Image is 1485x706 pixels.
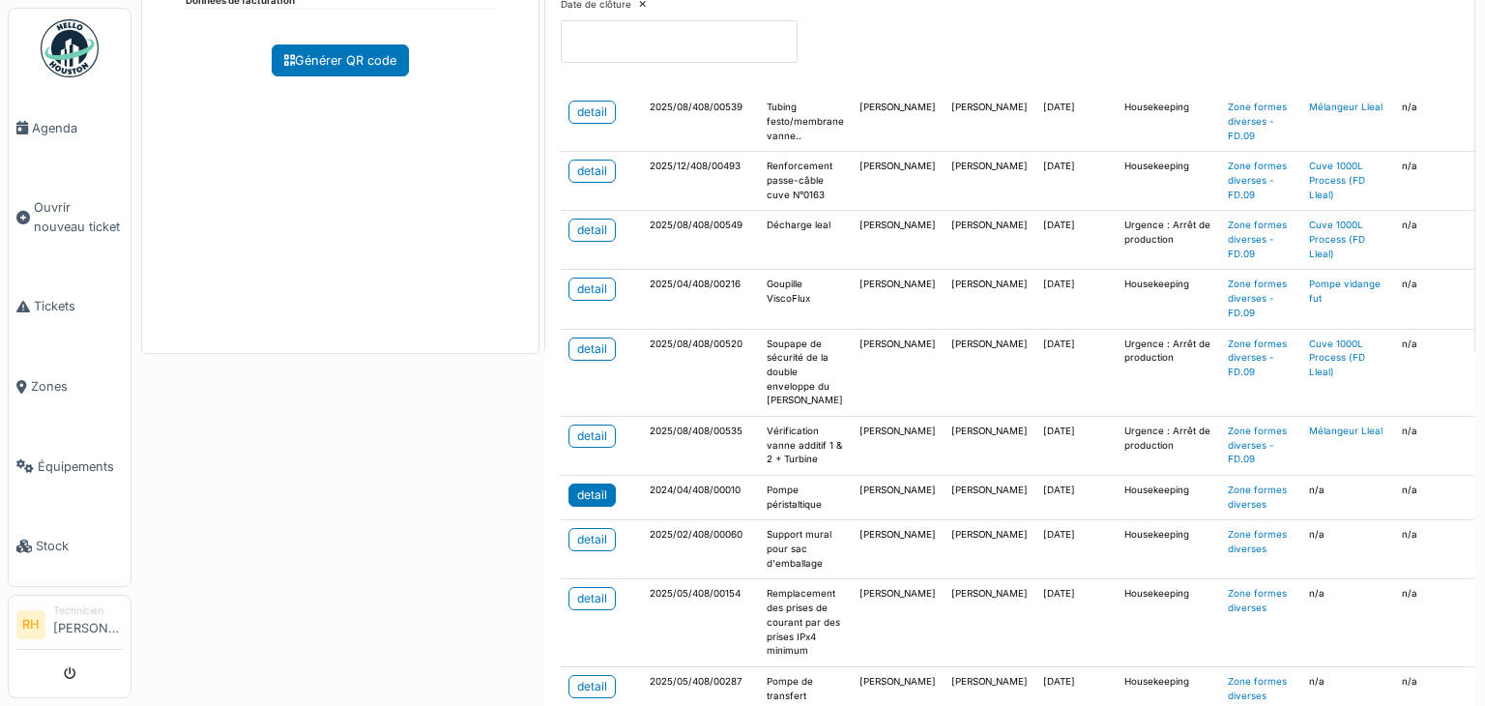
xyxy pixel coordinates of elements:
[1301,579,1394,666] td: n/a
[944,211,1035,270] td: [PERSON_NAME]
[1035,211,1117,270] td: [DATE]
[16,603,123,650] a: RH Technicien[PERSON_NAME]
[1035,152,1117,211] td: [DATE]
[1309,426,1383,436] a: Mélangeur Lleal
[852,329,944,416] td: [PERSON_NAME]
[1117,476,1220,520] td: Housekeeping
[53,603,123,618] div: Technicien
[944,476,1035,520] td: [PERSON_NAME]
[1035,93,1117,152] td: [DATE]
[852,211,944,270] td: [PERSON_NAME]
[642,270,759,329] td: 2025/04/408/00216
[1035,416,1117,475] td: [DATE]
[577,531,607,548] div: detail
[32,119,123,137] span: Agenda
[1309,338,1365,377] a: Cuve 1000L Process (FD Lleal)
[577,427,607,445] div: detail
[944,93,1035,152] td: [PERSON_NAME]
[944,416,1035,475] td: [PERSON_NAME]
[1117,579,1220,666] td: Housekeeping
[642,93,759,152] td: 2025/08/408/00539
[53,603,123,645] li: [PERSON_NAME]
[568,219,616,242] a: detail
[577,590,607,607] div: detail
[38,457,123,476] span: Équipements
[31,377,123,396] span: Zones
[9,168,131,267] a: Ouvrir nouveau ticket
[1228,338,1287,377] a: Zone formes diverses - FD.09
[1228,485,1287,510] a: Zone formes diverses
[568,278,616,301] a: detail
[1228,102,1287,140] a: Zone formes diverses - FD.09
[852,476,944,520] td: [PERSON_NAME]
[1228,588,1287,613] a: Zone formes diverses
[568,528,616,551] a: detail
[568,484,616,507] a: detail
[568,338,616,361] a: detail
[1117,211,1220,270] td: Urgence : Arrêt de production
[759,329,852,416] td: Soupape de sécurité de la double enveloppe du [PERSON_NAME]
[577,162,607,180] div: detail
[1228,161,1287,199] a: Zone formes diverses - FD.09
[759,579,852,666] td: Remplacement des prises de courant par des prises IPx4 minimum
[9,267,131,347] a: Tickets
[759,93,852,152] td: Tubing festo/membrane vanne..
[1117,270,1220,329] td: Housekeeping
[9,507,131,587] a: Stock
[9,346,131,427] a: Zones
[568,160,616,183] a: detail
[642,579,759,666] td: 2025/05/408/00154
[642,329,759,416] td: 2025/08/408/00520
[759,416,852,475] td: Vérification vanne additif 1 & 2 + Turbine
[9,427,131,507] a: Équipements
[36,537,123,555] span: Stock
[759,520,852,579] td: Support mural pour sac d'emballage
[272,44,409,76] a: Générer QR code
[9,88,131,168] a: Agenda
[852,270,944,329] td: [PERSON_NAME]
[852,579,944,666] td: [PERSON_NAME]
[577,678,607,695] div: detail
[577,340,607,358] div: detail
[852,520,944,579] td: [PERSON_NAME]
[1117,93,1220,152] td: Housekeeping
[642,211,759,270] td: 2025/08/408/00549
[642,152,759,211] td: 2025/12/408/00493
[1035,579,1117,666] td: [DATE]
[1035,520,1117,579] td: [DATE]
[577,103,607,121] div: detail
[1301,520,1394,579] td: n/a
[852,93,944,152] td: [PERSON_NAME]
[944,270,1035,329] td: [PERSON_NAME]
[642,476,759,520] td: 2024/04/408/00010
[568,587,616,610] a: detail
[944,520,1035,579] td: [PERSON_NAME]
[1035,329,1117,416] td: [DATE]
[1228,676,1287,701] a: Zone formes diverses
[944,579,1035,666] td: [PERSON_NAME]
[568,675,616,698] a: detail
[1309,220,1365,258] a: Cuve 1000L Process (FD Lleal)
[944,152,1035,211] td: [PERSON_NAME]
[642,416,759,475] td: 2025/08/408/00535
[1117,520,1220,579] td: Housekeeping
[1309,102,1383,112] a: Mélangeur Lleal
[759,211,852,270] td: Décharge leal
[759,270,852,329] td: Goupille ViscoFlux
[577,486,607,504] div: detail
[1035,270,1117,329] td: [DATE]
[852,152,944,211] td: [PERSON_NAME]
[1228,529,1287,554] a: Zone formes diverses
[1117,152,1220,211] td: Housekeeping
[1117,329,1220,416] td: Urgence : Arrêt de production
[16,610,45,639] li: RH
[1309,161,1365,199] a: Cuve 1000L Process (FD Lleal)
[568,425,616,448] a: detail
[1228,426,1287,464] a: Zone formes diverses - FD.09
[41,19,99,77] img: Badge_color-CXgf-gQk.svg
[34,297,123,315] span: Tickets
[759,152,852,211] td: Renforcement passe-câble cuve N°0163
[1228,220,1287,258] a: Zone formes diverses - FD.09
[1117,416,1220,475] td: Urgence : Arrêt de production
[568,101,616,124] a: detail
